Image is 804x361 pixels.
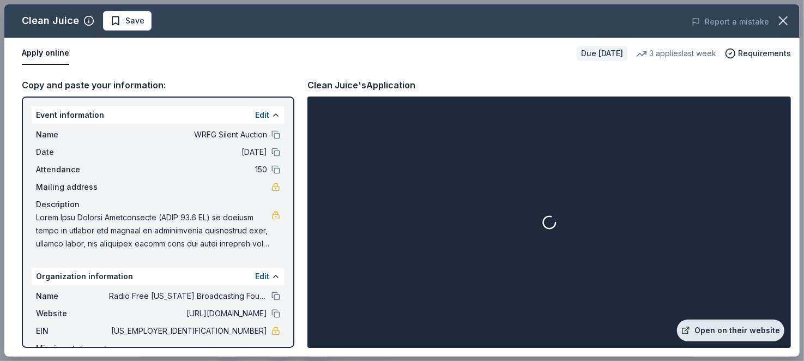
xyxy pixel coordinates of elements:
[255,270,269,283] button: Edit
[109,163,267,176] span: 150
[36,290,109,303] span: Name
[22,12,79,29] div: Clean Juice
[577,46,627,61] div: Due [DATE]
[36,307,109,320] span: Website
[103,11,152,31] button: Save
[36,211,271,250] span: Lorem Ipsu Dolorsi Ametconsecte (ADIP 93.6 EL) se doeiusm tempo in utlabor etd magnaal en adminim...
[109,128,267,141] span: WRFG Silent Auction
[636,47,716,60] div: 3 applies last week
[307,78,415,92] div: Clean Juice's Application
[738,47,791,60] span: Requirements
[32,106,285,124] div: Event information
[36,180,109,194] span: Mailing address
[255,109,269,122] button: Edit
[36,128,109,141] span: Name
[109,146,267,159] span: [DATE]
[109,290,267,303] span: Radio Free [US_STATE] Broadcasting Foundation
[109,324,267,338] span: [US_EMPLOYER_IDENTIFICATION_NUMBER]
[36,342,280,355] div: Mission statement
[22,42,69,65] button: Apply online
[36,146,109,159] span: Date
[36,163,109,176] span: Attendance
[32,268,285,285] div: Organization information
[692,15,769,28] button: Report a mistake
[109,307,267,320] span: [URL][DOMAIN_NAME]
[125,14,144,27] span: Save
[36,198,280,211] div: Description
[677,320,784,341] a: Open on their website
[22,78,294,92] div: Copy and paste your information:
[725,47,791,60] button: Requirements
[36,324,109,338] span: EIN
